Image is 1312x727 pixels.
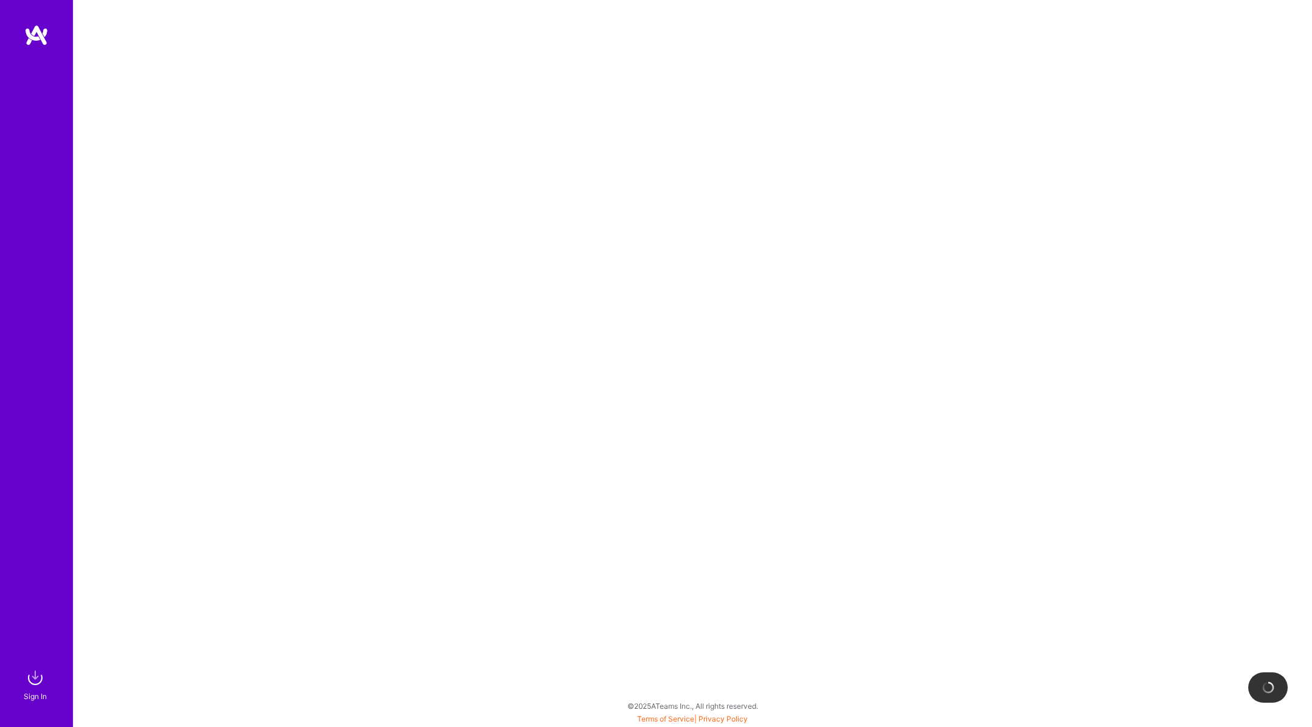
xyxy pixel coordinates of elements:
[73,691,1312,721] div: © 2025 ATeams Inc., All rights reserved.
[24,24,49,46] img: logo
[699,714,748,723] a: Privacy Policy
[23,666,47,690] img: sign in
[637,714,748,723] span: |
[637,714,694,723] a: Terms of Service
[24,690,47,703] div: Sign In
[1262,681,1274,694] img: loading
[26,666,47,703] a: sign inSign In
